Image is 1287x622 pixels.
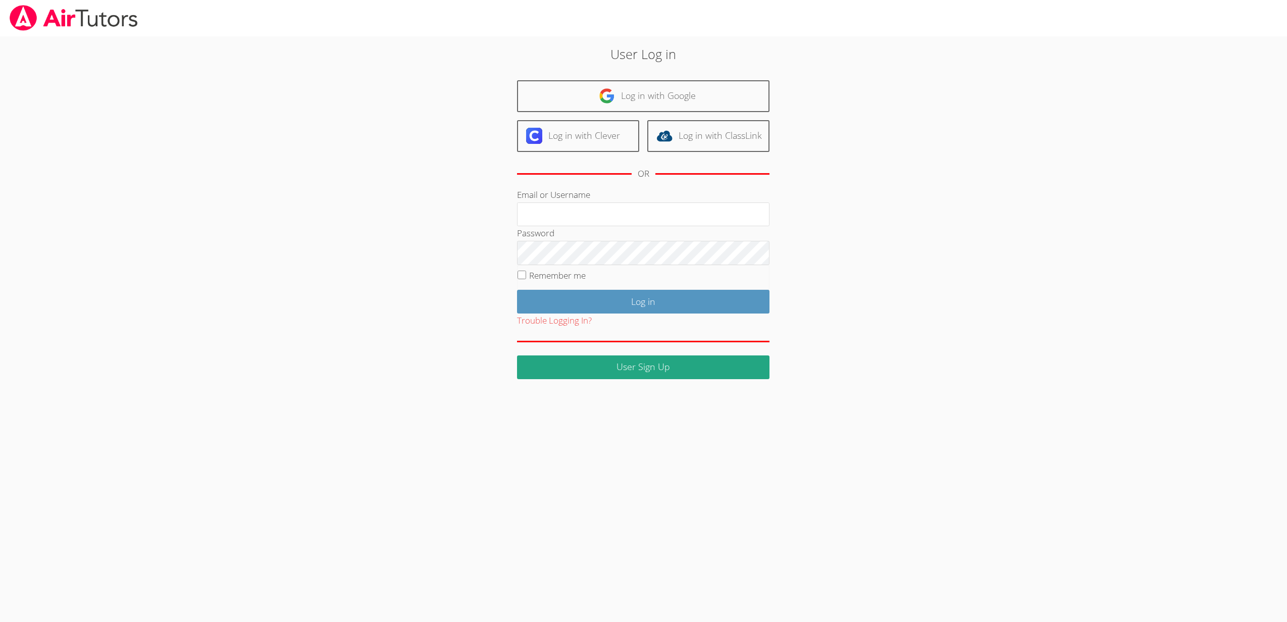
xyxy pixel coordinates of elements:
label: Email or Username [517,189,590,200]
a: User Sign Up [517,355,769,379]
a: Log in with ClassLink [647,120,769,152]
img: clever-logo-6eab21bc6e7a338710f1a6ff85c0baf02591cd810cc4098c63d3a4b26e2feb20.svg [526,128,542,144]
img: airtutors_banner-c4298cdbf04f3fff15de1276eac7730deb9818008684d7c2e4769d2f7ddbe033.png [9,5,139,31]
a: Log in with Google [517,80,769,112]
button: Trouble Logging In? [517,314,592,328]
img: classlink-logo-d6bb404cc1216ec64c9a2012d9dc4662098be43eaf13dc465df04b49fa7ab582.svg [656,128,673,144]
h2: User Log in [296,44,991,64]
img: google-logo-50288ca7cdecda66e5e0955fdab243c47b7ad437acaf1139b6f446037453330a.svg [599,88,615,104]
label: Remember me [529,270,586,281]
label: Password [517,227,554,239]
a: Log in with Clever [517,120,639,152]
div: OR [638,167,649,181]
input: Log in [517,290,769,314]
